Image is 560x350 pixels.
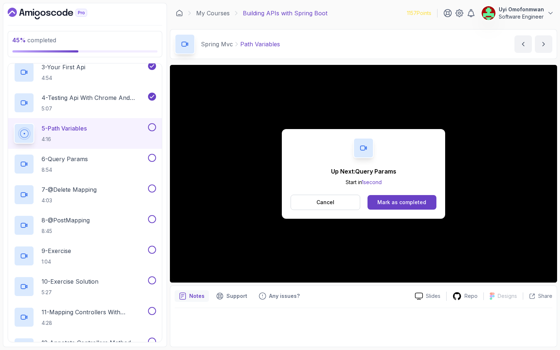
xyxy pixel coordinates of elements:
p: Support [226,292,247,300]
p: 1:04 [42,258,71,265]
p: Up Next: Query Params [331,167,396,176]
button: user profile imageUyi OmofonmwanSoftware Engineer [481,6,554,20]
p: 1157 Points [407,9,431,17]
p: Path Variables [240,40,280,48]
button: Cancel [291,195,360,210]
p: Slides [426,292,440,300]
a: Slides [409,292,446,300]
button: 6-Query Params8:54 [14,154,156,174]
p: 3 - Your First Api [42,63,85,71]
button: 4-Testing Api With Chrome And Intellij5:07 [14,93,156,113]
a: Dashboard [176,9,183,17]
p: Any issues? [269,292,300,300]
p: 5:07 [42,105,147,112]
button: Feedback button [254,290,304,302]
button: 5-Path Variables4:16 [14,123,156,144]
button: 10-Exercise Solution5:27 [14,276,156,297]
p: 4 - Testing Api With Chrome And Intellij [42,93,147,102]
p: Notes [189,292,205,300]
span: 1 second [362,179,382,185]
p: 4:28 [42,319,147,327]
span: 45 % [12,36,26,44]
p: 11 - Mapping Controllers With @Requestmapping [42,308,147,316]
span: completed [12,36,56,44]
p: 7 - @Delete Mapping [42,185,97,194]
button: notes button [175,290,209,302]
button: Share [523,292,552,300]
p: 4:03 [42,197,97,204]
p: Uyi Omofonmwan [499,6,544,13]
p: 4:16 [42,136,87,143]
p: Share [538,292,552,300]
p: 8:45 [42,227,90,235]
p: 9 - Exercise [42,246,71,255]
p: Building APIs with Spring Boot [243,9,327,17]
p: 12 - Annotate Controllers Method Arguments [42,338,147,347]
p: Software Engineer [499,13,544,20]
button: 9-Exercise1:04 [14,246,156,266]
p: 5:27 [42,289,98,296]
button: previous content [514,35,532,53]
p: 6 - Query Params [42,155,88,163]
p: 8:54 [42,166,88,174]
p: 10 - Exercise Solution [42,277,98,286]
div: Mark as completed [377,199,426,206]
p: Start in [331,179,396,186]
p: Repo [464,292,478,300]
button: 11-Mapping Controllers With @Requestmapping4:28 [14,307,156,327]
button: Support button [212,290,252,302]
img: user profile image [482,6,495,20]
a: Repo [447,292,483,301]
p: 5 - Path Variables [42,124,87,133]
button: 7-@Delete Mapping4:03 [14,184,156,205]
p: Spring Mvc [201,40,233,48]
p: Cancel [316,199,334,206]
a: My Courses [196,9,230,17]
button: next content [535,35,552,53]
iframe: 5 - Path Variables [170,65,557,283]
a: Dashboard [8,8,104,19]
p: 4:54 [42,74,85,82]
button: 3-Your First Api4:54 [14,62,156,82]
p: Designs [498,292,517,300]
button: Mark as completed [367,195,436,210]
button: 8-@PostMapping8:45 [14,215,156,236]
p: 8 - @PostMapping [42,216,90,225]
